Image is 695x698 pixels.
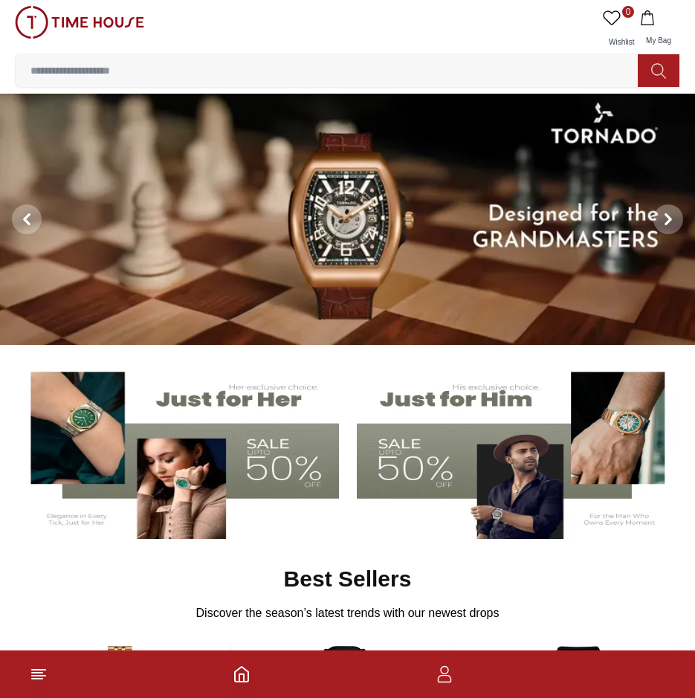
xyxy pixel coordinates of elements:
[603,38,640,46] span: Wishlist
[600,6,637,54] a: 0Wishlist
[233,665,250,683] a: Home
[15,6,144,39] img: ...
[622,6,634,18] span: 0
[637,6,680,54] button: My Bag
[196,604,500,622] p: Discover the season’s latest trends with our newest drops
[284,566,412,592] h2: Best Sellers
[640,36,677,45] span: My Bag
[18,361,339,540] img: Women's Watches Banner
[357,361,678,540] img: Men's Watches Banner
